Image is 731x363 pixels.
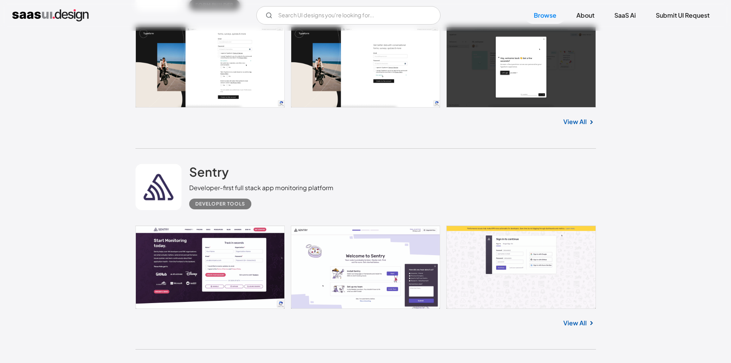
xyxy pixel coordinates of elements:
a: View All [563,318,587,328]
h2: Sentry [189,164,229,179]
div: Developer-first full stack app monitoring platform [189,183,333,192]
a: Sentry [189,164,229,183]
a: View All [563,117,587,126]
a: About [567,7,604,24]
a: Browse [525,7,566,24]
form: Email Form [256,6,441,25]
div: Developer tools [195,199,245,209]
a: Submit UI Request [647,7,719,24]
a: home [12,9,89,22]
input: Search UI designs you're looking for... [256,6,441,25]
a: SaaS Ai [605,7,645,24]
